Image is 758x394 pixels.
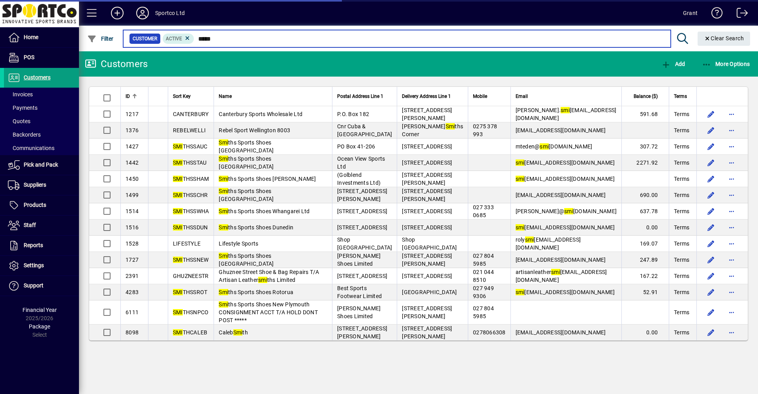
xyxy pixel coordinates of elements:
td: 0.00 [621,220,669,236]
em: smi [525,236,534,243]
em: SMI [173,208,183,214]
em: SMI [173,257,183,263]
span: [EMAIL_ADDRESS][DOMAIN_NAME] [516,176,615,182]
span: [STREET_ADDRESS][PERSON_NAME] [337,325,387,340]
td: 167.22 [621,268,669,284]
span: [STREET_ADDRESS] [337,224,387,231]
em: Smi [233,329,243,336]
span: 1499 [126,192,139,198]
span: [GEOGRAPHIC_DATA] [402,289,457,295]
span: Home [24,34,38,40]
td: 591.68 [621,106,669,122]
span: 1376 [126,127,139,133]
a: Reports [4,236,79,255]
button: More options [725,221,738,234]
span: Terms [674,272,689,280]
span: Delivery Address Line 1 [402,92,451,101]
span: Lifestyle Sports [219,240,258,247]
span: Backorders [8,131,41,138]
div: Grant [683,7,698,19]
span: Rebel Sport Wellington 8003 [219,127,290,133]
span: [EMAIL_ADDRESS][DOMAIN_NAME] [516,159,615,166]
span: Products [24,202,46,208]
a: Logout [731,2,748,27]
span: Ghuznee Street Shoe & Bag Repairs T/A Artisan Leather ths Limited [219,269,319,283]
em: smi [561,107,570,113]
span: ths Sports Shoes Rotorua [219,289,293,295]
td: 637.78 [621,203,669,220]
span: Terms [674,191,689,199]
span: Name [219,92,232,101]
em: smi [516,289,525,295]
div: Mobile [473,92,506,101]
span: [EMAIL_ADDRESS][DOMAIN_NAME] [516,289,615,295]
span: Staff [24,222,36,228]
em: Smi [219,139,228,146]
td: 169.07 [621,236,669,252]
div: Customers [85,58,148,70]
mat-chip: Activation Status: Active [163,34,194,44]
button: More options [725,108,738,120]
em: Smi [219,289,228,295]
span: [STREET_ADDRESS][PERSON_NAME] [402,305,452,319]
div: Balance ($) [627,92,665,101]
span: (Golblend Investments Ltd) [337,172,381,186]
span: 027 804 5985 [473,253,494,267]
span: 0275 378 993 [473,123,497,137]
span: Reports [24,242,43,248]
span: mteden@ [DOMAIN_NAME] [516,143,593,150]
span: Terms [674,256,689,264]
span: Quotes [8,118,30,124]
span: Terms [674,92,687,101]
span: [EMAIL_ADDRESS][DOMAIN_NAME] [516,192,606,198]
span: [PERSON_NAME]@ [DOMAIN_NAME] [516,208,617,214]
button: More options [725,173,738,185]
span: Terms [674,159,689,167]
button: More options [725,286,738,298]
span: [EMAIL_ADDRESS][DOMAIN_NAME] [516,127,606,133]
em: SMI [173,192,183,198]
button: Profile [130,6,155,20]
span: Communications [8,145,54,151]
button: Edit [705,306,717,319]
button: More options [725,140,738,153]
span: Cnr Cuba & [GEOGRAPHIC_DATA] [337,123,392,137]
span: Sort Key [173,92,191,101]
span: Mobile [473,92,487,101]
div: Name [219,92,327,101]
button: Add [659,57,687,71]
em: Smi [219,188,228,194]
span: 1217 [126,111,139,117]
span: GHUZNEESTR [173,273,209,279]
em: smi [258,277,267,283]
span: Terms [674,207,689,215]
span: [STREET_ADDRESS][PERSON_NAME] [402,172,452,186]
span: ths Sports Shoes [GEOGRAPHIC_DATA] [219,139,274,154]
span: artisanleather [EMAIL_ADDRESS][DOMAIN_NAME] [516,269,607,283]
button: Edit [705,270,717,282]
span: More Options [702,61,750,67]
span: Settings [24,262,44,268]
button: Edit [705,156,717,169]
span: Customers [24,74,51,81]
em: SMI [173,289,183,295]
span: Shop [GEOGRAPHIC_DATA] [402,236,457,251]
span: Terms [674,328,689,336]
em: SMI [173,309,183,315]
em: smi [516,159,525,166]
span: [EMAIL_ADDRESS][DOMAIN_NAME] [516,329,606,336]
button: More options [725,237,738,250]
em: Smi [219,253,228,259]
em: Smi [219,224,228,231]
em: smi [551,269,560,275]
span: Invoices [8,91,33,98]
div: Sportco Ltd [155,7,185,19]
span: Suppliers [24,182,46,188]
span: ID [126,92,130,101]
span: THSSROT [173,289,208,295]
button: Edit [705,189,717,201]
span: Add [661,61,685,67]
a: Invoices [4,88,79,101]
span: Best Sports Footwear Limited [337,285,382,299]
span: THSSWHA [173,208,209,214]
